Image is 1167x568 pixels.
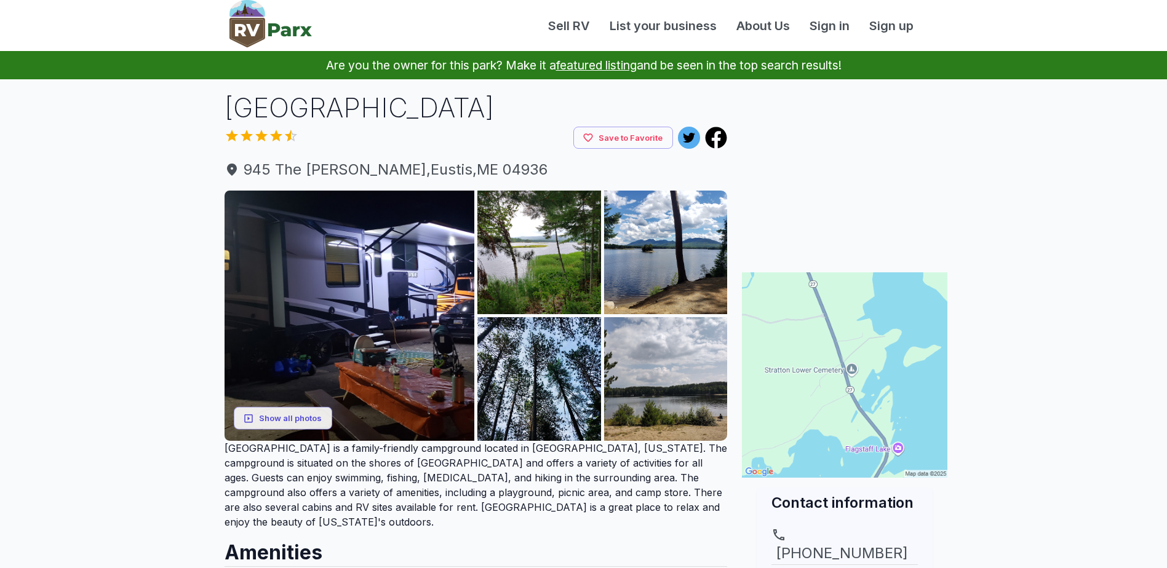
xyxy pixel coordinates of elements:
a: [PHONE_NUMBER] [771,527,918,564]
a: About Us [727,17,800,35]
img: AAcXr8o0nsqiQNzLZQ4GQ1OznwsvGb4c8UTc_1zlkGuQ25e5PcCVTu99hhBoJm_eXxAKTkKUvPAl42q2E-PQ0uw6SwQvnFPGM... [477,317,601,441]
a: List your business [600,17,727,35]
img: AAcXr8qWEOY-df8WGFIuHeCqVuA9XrofBOiHRBUXTe9ruH_krUGABTzKPVYk6u8eSMIXffJjEqEuqmNraTIhe4pwSnA3DG0xK... [604,317,728,441]
button: Show all photos [234,407,332,430]
a: Sign in [800,17,859,35]
button: Save to Favorite [573,127,673,149]
a: 945 The [PERSON_NAME],Eustis,ME 04936 [225,159,728,181]
img: AAcXr8p5tJMeR79z8CpYLVLRBELj2DJohDsy14DGiit4zFxUsO6rn2z4QNbO5AVyFLNt1AYLBH0HCjnKJNwTdiJPXpuNE_jO2... [477,191,601,314]
h2: Amenities [225,529,728,566]
a: Sign up [859,17,923,35]
iframe: Advertisement [742,89,947,243]
img: AAcXr8oIok9CQse4LkFqVfCvBWxs4XsY6Eea38EhZ84pRpfcekI-U_botU9AUW7iOrD0HAsGN4HOx9CX7UhYwxf60fIRh5ZQz... [225,191,475,441]
h2: Contact information [771,492,918,513]
p: Are you the owner for this park? Make it a and be seen in the top search results! [15,51,1152,79]
img: Map for Cathedral Pines Campground [742,272,947,478]
a: Sell RV [538,17,600,35]
p: [GEOGRAPHIC_DATA] is a family-friendly campground located in [GEOGRAPHIC_DATA], [US_STATE]. The c... [225,441,728,529]
span: 945 The [PERSON_NAME] , Eustis , ME 04936 [225,159,728,181]
a: featured listing [556,58,637,73]
h1: [GEOGRAPHIC_DATA] [225,89,728,127]
img: AAcXr8o-pBgSal8a7Q3W8msptQmrGmiOpMOMM2ksoy5mX5FyGVEYaDP3wyDpNHNMzuvJPC9pjthMYfwmh6ZGcD8wvsb3QcMq6... [604,191,728,314]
